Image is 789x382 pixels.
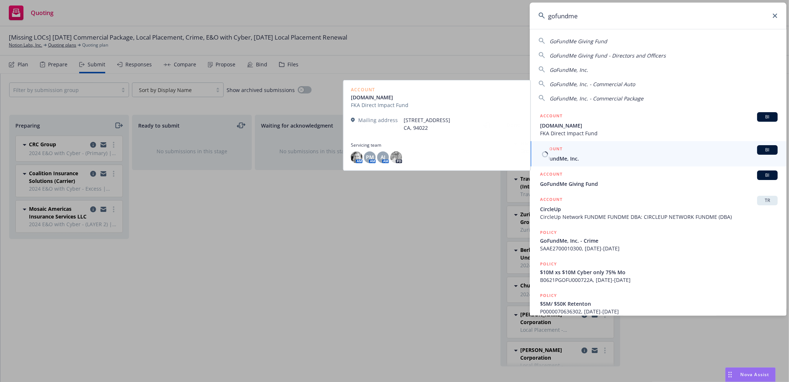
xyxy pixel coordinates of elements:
[530,3,786,29] input: Search...
[540,245,778,252] span: SAAE2700010300, [DATE]-[DATE]
[540,112,562,121] h5: ACCOUNT
[540,268,778,276] span: $10M xs $10M Cyber only 75% Mo
[540,205,778,213] span: CircleUp
[540,260,557,268] h5: POLICY
[760,197,775,204] span: TR
[741,371,770,378] span: Nova Assist
[540,170,562,179] h5: ACCOUNT
[540,300,778,308] span: $5M/ $50K Retenton
[550,81,635,88] span: GoFundMe, Inc. - Commercial Auto
[726,368,735,382] div: Drag to move
[550,95,643,102] span: GoFundMe, Inc. - Commercial Package
[530,192,786,225] a: ACCOUNTTRCircleUpCircleUp Network FUNDME FUNDME DBA: CIRCLEUP NETWORK FUNDME (DBA)
[540,292,557,299] h5: POLICY
[760,114,775,120] span: BI
[540,145,562,154] h5: ACCOUNT
[550,52,666,59] span: GoFundMe Giving Fund - Directors and Officers
[530,225,786,256] a: POLICYGoFundMe, Inc. - CrimeSAAE2700010300, [DATE]-[DATE]
[530,108,786,141] a: ACCOUNTBI[DOMAIN_NAME]FKA Direct Impact Fund
[540,308,778,315] span: P0000070636302, [DATE]-[DATE]
[540,196,562,205] h5: ACCOUNT
[530,166,786,192] a: ACCOUNTBIGoFundMe Giving Fund
[760,147,775,153] span: BI
[540,129,778,137] span: FKA Direct Impact Fund
[540,180,778,188] span: GoFundMe Giving Fund
[530,256,786,288] a: POLICY$10M xs $10M Cyber only 75% MoB0621PGOFU000722A, [DATE]-[DATE]
[540,155,778,162] span: GoFundMe, Inc.
[540,237,778,245] span: GoFundMe, Inc. - Crime
[550,66,588,73] span: GoFundMe, Inc.
[540,213,778,221] span: CircleUp Network FUNDME FUNDME DBA: CIRCLEUP NETWORK FUNDME (DBA)
[530,141,786,166] a: ACCOUNTBIGoFundMe, Inc.
[725,367,776,382] button: Nova Assist
[540,276,778,284] span: B0621PGOFU000722A, [DATE]-[DATE]
[540,229,557,236] h5: POLICY
[760,172,775,179] span: BI
[530,288,786,319] a: POLICY$5M/ $50K RetentonP0000070636302, [DATE]-[DATE]
[550,38,607,45] span: GoFundMe Giving Fund
[540,122,778,129] span: [DOMAIN_NAME]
